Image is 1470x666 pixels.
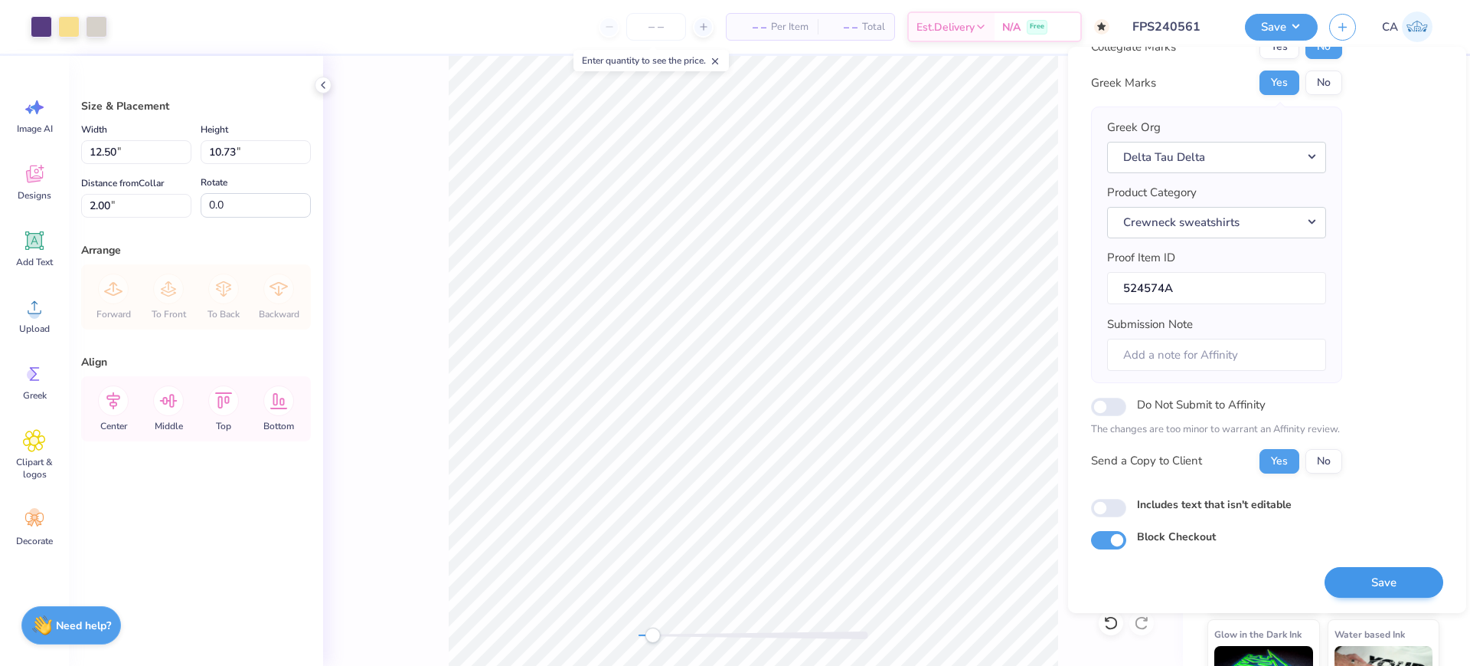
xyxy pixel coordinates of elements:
[626,13,686,41] input: – –
[916,19,975,35] span: Est. Delivery
[1107,339,1326,372] input: Add a note for Affinity
[23,389,47,402] span: Greek
[736,19,766,35] span: – –
[100,420,127,432] span: Center
[263,420,294,432] span: Bottom
[1305,449,1342,474] button: No
[1091,74,1156,92] div: Greek Marks
[1137,395,1266,415] label: Do Not Submit to Affinity
[1214,626,1302,642] span: Glow in the Dark Ink
[19,323,50,335] span: Upload
[1305,71,1342,95] button: No
[771,19,808,35] span: Per Item
[573,50,729,71] div: Enter quantity to see the price.
[862,19,885,35] span: Total
[1107,207,1326,238] button: Crewneck sweatshirts
[1259,34,1299,59] button: Yes
[1137,497,1292,513] label: Includes text that isn't editable
[1107,142,1326,173] button: Delta Tau Delta
[1107,316,1193,333] label: Submission Note
[9,456,60,481] span: Clipart & logos
[1091,422,1342,438] p: The changes are too minor to warrant an Affinity review.
[1030,21,1044,32] span: Free
[1259,449,1299,474] button: Yes
[1107,249,1175,267] label: Proof Item ID
[81,174,164,192] label: Distance from Collar
[645,628,660,643] div: Accessibility label
[201,173,227,192] label: Rotate
[17,123,53,135] span: Image AI
[1375,11,1439,42] a: CA
[201,120,228,139] label: Height
[81,120,107,139] label: Width
[155,420,183,432] span: Middle
[18,189,51,202] span: Designs
[1107,119,1161,136] label: Greek Org
[1091,38,1176,56] div: Collegiate Marks
[1091,452,1202,470] div: Send a Copy to Client
[1402,11,1432,42] img: Chollene Anne Aranda
[16,535,53,547] span: Decorate
[1121,11,1233,42] input: Untitled Design
[1259,71,1299,95] button: Yes
[1334,626,1405,642] span: Water based Ink
[1002,19,1021,35] span: N/A
[1137,529,1216,545] label: Block Checkout
[1305,34,1342,59] button: No
[1107,184,1197,202] label: Product Category
[81,98,311,114] div: Size & Placement
[56,618,111,633] strong: Need help?
[81,242,311,258] div: Arrange
[1245,14,1318,41] button: Save
[827,19,857,35] span: – –
[81,354,311,370] div: Align
[1382,18,1398,36] span: CA
[16,256,53,268] span: Add Text
[216,420,231,432] span: Top
[1325,567,1443,599] button: Save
